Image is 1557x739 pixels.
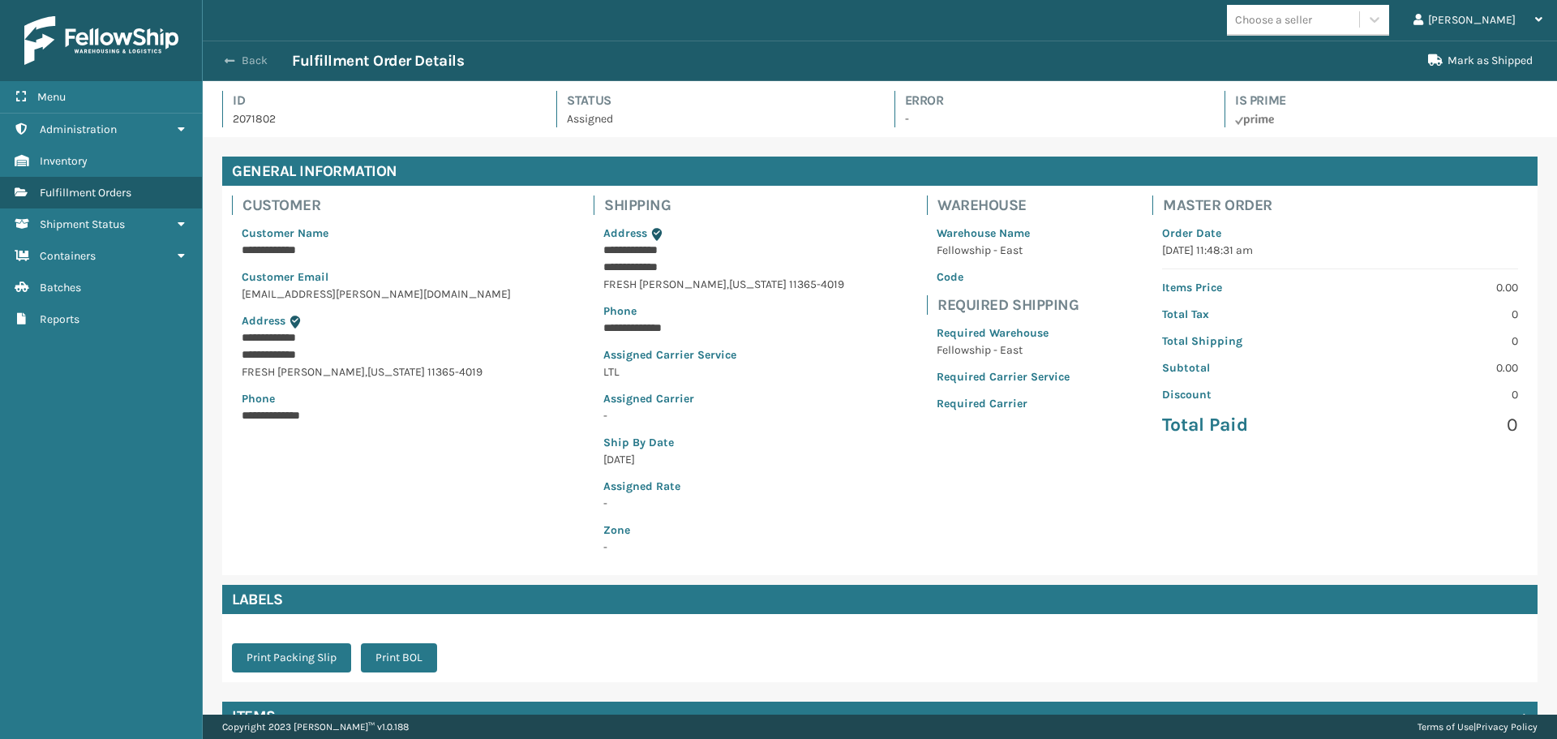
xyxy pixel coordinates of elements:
p: Copyright 2023 [PERSON_NAME]™ v 1.0.188 [222,715,409,739]
button: Mark as Shipped [1418,45,1542,77]
p: Total Tax [1162,306,1330,323]
p: Phone [242,390,511,407]
span: Containers [40,249,96,263]
i: Mark as Shipped [1428,54,1443,66]
span: , [727,277,729,291]
h4: Customer [242,195,521,215]
span: Address [603,226,647,240]
h4: Master Order [1163,195,1528,215]
p: 0.00 [1350,359,1518,376]
span: Shipment Status [40,217,125,231]
p: Assigned Carrier [603,390,844,407]
h4: Status [567,91,864,110]
h4: Error [905,91,1195,110]
span: FRESH [PERSON_NAME] [603,277,727,291]
span: [US_STATE] [367,365,425,379]
span: Reports [40,312,79,326]
span: [US_STATE] [729,277,787,291]
h4: Id [233,91,527,110]
p: Required Carrier Service [937,368,1070,385]
h4: Is Prime [1235,91,1538,110]
p: 0 [1350,306,1518,323]
p: Total Paid [1162,413,1330,437]
p: Order Date [1162,225,1518,242]
h4: Warehouse [937,195,1079,215]
p: Assigned [567,110,864,127]
h4: Labels [222,585,1538,614]
p: Fellowship - East [937,242,1070,259]
p: Assigned Rate [603,478,844,495]
p: Discount [1162,386,1330,403]
p: - [603,407,844,424]
button: Print BOL [361,643,437,672]
p: Customer Email [242,269,511,286]
h3: Fulfillment Order Details [292,51,464,71]
p: - [905,110,1195,127]
div: | [1418,715,1538,739]
h4: Shipping [604,195,854,215]
span: FRESH [PERSON_NAME] [242,365,365,379]
p: - [603,495,844,512]
a: Privacy Policy [1476,721,1538,733]
span: Administration [40,122,117,136]
p: [DATE] [603,451,844,468]
a: Terms of Use [1418,721,1473,733]
h4: Required Shipping [937,295,1079,315]
span: Address [242,314,285,328]
p: Warehouse Name [937,225,1070,242]
p: Total Shipping [1162,333,1330,350]
p: Assigned Carrier Service [603,346,844,363]
p: [DATE] 11:48:31 am [1162,242,1518,259]
p: [EMAIL_ADDRESS][PERSON_NAME][DOMAIN_NAME] [242,286,511,303]
img: logo [24,16,178,65]
p: Zone [603,522,844,539]
div: Choose a seller [1235,11,1312,28]
span: , [365,365,367,379]
p: Phone [603,303,844,320]
p: Required Carrier [937,395,1070,412]
p: 0 [1350,413,1518,437]
p: 2071802 [233,110,527,127]
h4: General Information [222,157,1538,186]
span: - [603,522,844,554]
p: Fellowship - East [937,342,1070,359]
button: Back [217,54,292,68]
span: Batches [40,281,81,294]
h4: Items [232,707,276,726]
p: Required Warehouse [937,324,1070,342]
p: Items Price [1162,279,1330,296]
p: Ship By Date [603,434,844,451]
span: Menu [37,90,66,104]
p: LTL [603,363,844,380]
span: Inventory [40,154,88,168]
span: 11365-4019 [427,365,483,379]
p: Customer Name [242,225,511,242]
p: 0 [1350,333,1518,350]
p: Subtotal [1162,359,1330,376]
button: Print Packing Slip [232,643,351,672]
span: 11365-4019 [789,277,844,291]
span: Fulfillment Orders [40,186,131,200]
p: 0.00 [1350,279,1518,296]
p: Code [937,269,1070,286]
p: 0 [1350,386,1518,403]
